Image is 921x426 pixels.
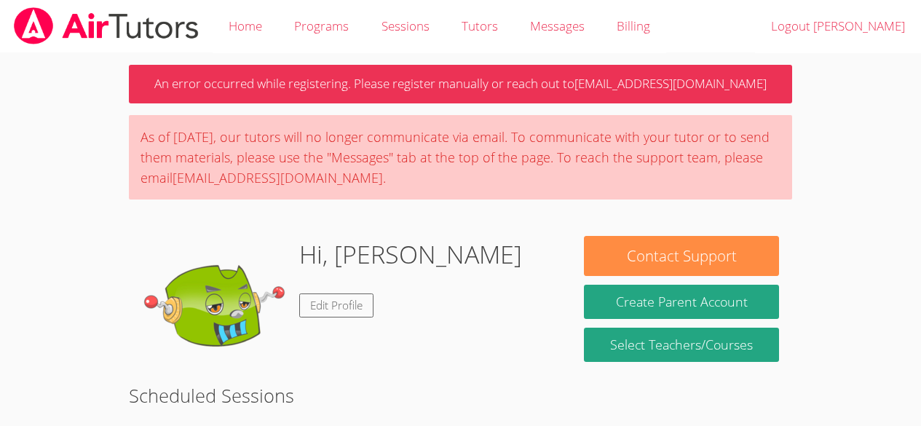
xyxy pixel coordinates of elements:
[129,115,792,200] div: As of [DATE], our tutors will no longer communicate via email. To communicate with your tutor or ...
[129,65,792,103] p: An error occurred while registering. Please register manually or reach out to [EMAIL_ADDRESS][DOM...
[12,7,200,44] img: airtutors_banner-c4298cdbf04f3fff15de1276eac7730deb9818008684d7c2e4769d2f7ddbe033.png
[299,293,373,317] a: Edit Profile
[584,328,778,362] a: Select Teachers/Courses
[129,382,792,409] h2: Scheduled Sessions
[142,236,288,382] img: default.png
[584,285,778,319] button: Create Parent Account
[584,236,778,276] button: Contact Support
[299,236,522,273] h1: Hi, [PERSON_NAME]
[530,17,585,34] span: Messages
